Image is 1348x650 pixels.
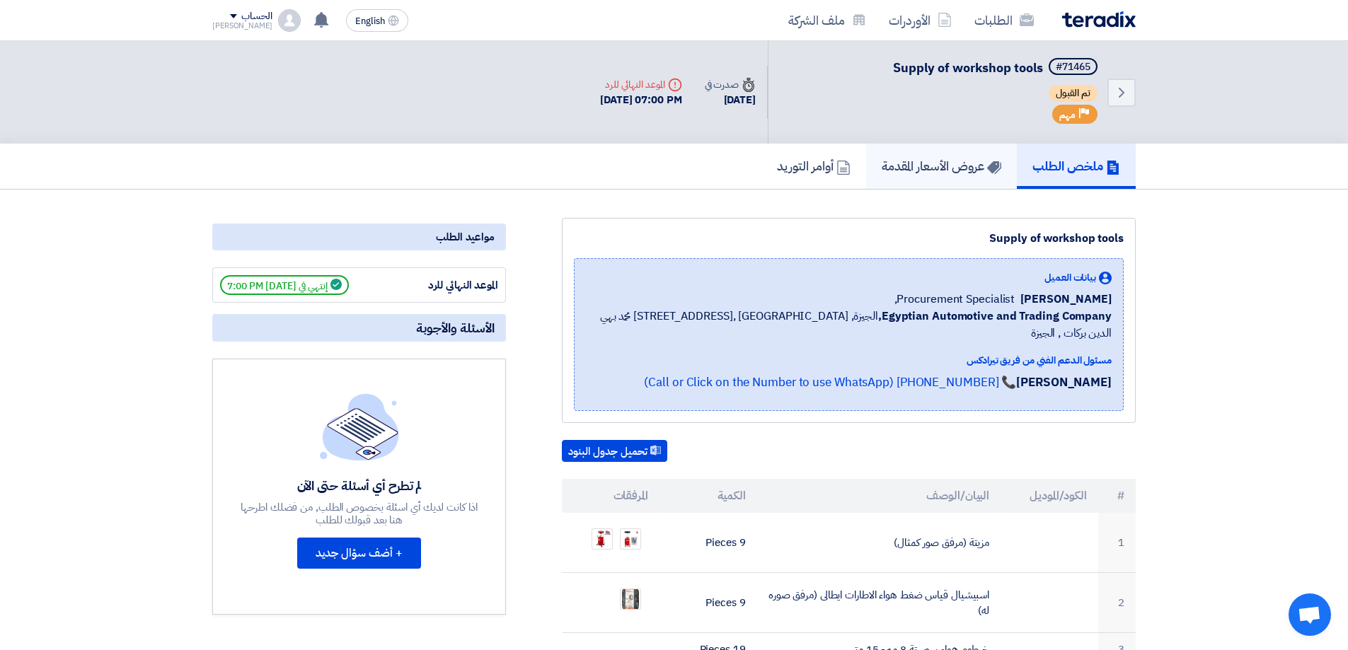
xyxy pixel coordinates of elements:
[220,275,349,295] span: إنتهي في [DATE] 7:00 PM
[278,9,301,32] img: profile_test.png
[241,11,272,23] div: الحساب
[1098,479,1136,513] th: #
[586,353,1112,368] div: مسئول الدعم الفني من فريق تيرادكس
[644,373,1016,391] a: 📞 [PHONE_NUMBER] (Call or Click on the Number to use WhatsApp)
[600,77,682,92] div: الموعد النهائي للرد
[1289,593,1331,636] div: دردشة مفتوحة
[893,58,1100,78] h5: Supply of workshop tools
[1062,11,1136,28] img: Teradix logo
[877,4,963,37] a: الأوردرات
[1098,513,1136,573] td: 1
[392,277,498,294] div: الموعد النهائي للرد
[757,513,1001,573] td: مزيتة (مرفق صور كمثال)
[586,308,1112,342] span: الجيزة, [GEOGRAPHIC_DATA] ,[STREET_ADDRESS] محمد بهي الدين بركات , الجيزة
[1098,573,1136,633] td: 2
[866,144,1017,189] a: عروض الأسعار المقدمة
[1059,108,1076,122] span: مهم
[320,393,399,460] img: empty_state_list.svg
[1044,270,1096,285] span: بيانات العميل
[659,513,757,573] td: 9 Pieces
[761,144,866,189] a: أوامر التوريد
[659,573,757,633] td: 9 Pieces
[621,586,640,612] img: IMGWA__1758116942569.jpg
[212,224,506,250] div: مواعيد الطلب
[882,158,1001,174] h5: عروض الأسعار المقدمة
[212,22,272,30] div: [PERSON_NAME]
[355,16,385,26] span: English
[239,477,480,494] div: لم تطرح أي أسئلة حتى الآن
[893,58,1043,77] span: Supply of workshop tools
[297,538,421,569] button: + أضف سؤال جديد
[416,320,495,336] span: الأسئلة والأجوبة
[239,501,480,526] div: اذا كانت لديك أي اسئلة بخصوص الطلب, من فضلك اطرحها هنا بعد قبولك للطلب
[894,291,1015,308] span: Procurement Specialist,
[1017,144,1136,189] a: ملخص الطلب
[878,308,1112,325] b: Egyptian Automotive and Trading Company,
[777,4,877,37] a: ملف الشركة
[1056,62,1090,72] div: #71465
[562,479,659,513] th: المرفقات
[574,230,1124,247] div: Supply of workshop tools
[346,9,408,32] button: English
[621,529,640,549] img: WhatsApp_Image__at__1758116770919.jpeg
[705,92,756,108] div: [DATE]
[963,4,1045,37] a: الطلبات
[562,440,667,463] button: تحميل جدول البنود
[1020,291,1112,308] span: [PERSON_NAME]
[1032,158,1120,174] h5: ملخص الطلب
[1049,85,1098,102] span: تم القبول
[757,479,1001,513] th: البيان/الوصف
[1016,373,1112,391] strong: [PERSON_NAME]
[600,92,682,108] div: [DATE] 07:00 PM
[1001,479,1098,513] th: الكود/الموديل
[757,573,1001,633] td: اسبيشيال قياس ضغط هواء الاطارات ايطالى (مرفق صوره له)
[705,77,756,92] div: صدرت في
[777,158,851,174] h5: أوامر التوريد
[659,479,757,513] th: الكمية
[592,529,612,549] img: WhatsApp_Image__at__1758116777113.jpeg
